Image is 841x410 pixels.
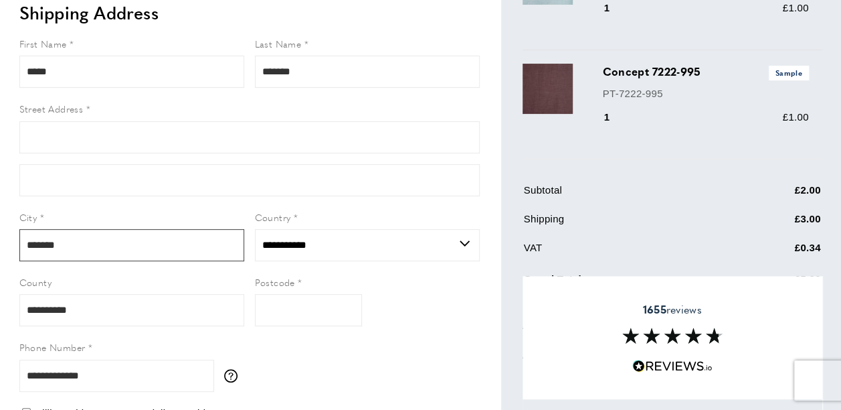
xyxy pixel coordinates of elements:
span: Sample [769,66,809,80]
div: 1 [603,109,629,125]
td: VAT [524,240,727,266]
h3: Concept 7222-995 [603,64,809,80]
span: Street Address [19,102,84,115]
h2: Shipping Address [19,1,480,25]
span: Postcode [255,275,295,289]
span: City [19,210,37,224]
img: Reviews section [622,328,723,344]
span: reviews [642,303,701,316]
span: First Name [19,37,67,50]
td: Shipping [524,211,727,237]
img: Concept 7222-995 [523,64,573,114]
span: £1.00 [782,2,808,13]
td: £5.00 [729,269,821,297]
td: £2.00 [729,182,821,208]
span: £1.00 [782,111,808,123]
span: Phone Number [19,340,86,354]
td: £3.00 [729,211,821,237]
span: Country [255,210,291,224]
strong: 1655 [642,301,666,317]
span: Last Name [255,37,302,50]
td: £0.34 [729,240,821,266]
span: County [19,275,52,289]
p: PT-7222-995 [603,86,809,102]
button: More information [224,369,244,383]
img: Reviews.io 5 stars [632,360,713,372]
td: Grand Total [524,269,727,297]
td: Subtotal [524,182,727,208]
